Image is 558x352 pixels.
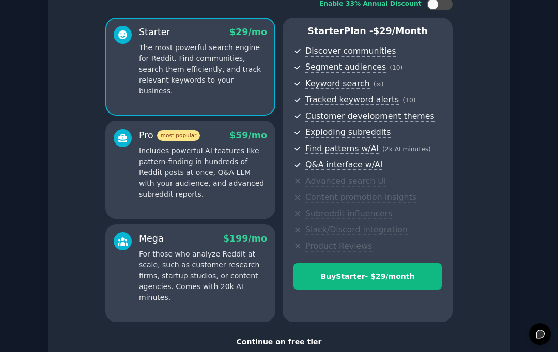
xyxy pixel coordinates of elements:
div: Mega [139,232,164,245]
span: Exploding subreddits [305,127,391,138]
span: ( 10 ) [402,97,415,104]
span: Segment audiences [305,62,386,73]
span: ( 2k AI minutes ) [382,146,431,153]
p: For those who analyze Reddit at scale, such as customer research firms, startup studios, or conte... [139,249,267,303]
div: Starter [139,26,171,39]
span: $ 199 /mo [223,233,267,244]
span: Content promotion insights [305,192,416,203]
span: ( ∞ ) [374,81,384,88]
span: Slack/Discord integration [305,225,408,235]
div: Buy Starter - $ 29 /month [294,271,441,282]
span: ( 10 ) [390,64,402,71]
span: Keyword search [305,78,370,89]
button: BuyStarter- $29/month [293,263,442,290]
span: Tracked keyword alerts [305,94,399,105]
div: Pro [139,129,200,142]
span: $ 59 /mo [229,130,267,140]
span: Subreddit influencers [305,209,392,219]
span: Customer development themes [305,111,435,122]
p: The most powerful search engine for Reddit. Find communities, search them efficiently, and track ... [139,42,267,97]
span: Find patterns w/AI [305,143,379,154]
p: Includes powerful AI features like pattern-finding in hundreds of Reddit posts at once, Q&A LLM w... [139,146,267,200]
span: most popular [157,130,200,141]
span: Product Reviews [305,241,372,252]
p: Starter Plan - [293,25,442,38]
span: Advanced search UI [305,176,386,187]
span: $ 29 /mo [229,27,267,37]
div: Continue on free tier [58,337,500,347]
span: Q&A interface w/AI [305,159,382,170]
span: $ 29 /month [373,26,428,36]
span: Discover communities [305,46,396,57]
